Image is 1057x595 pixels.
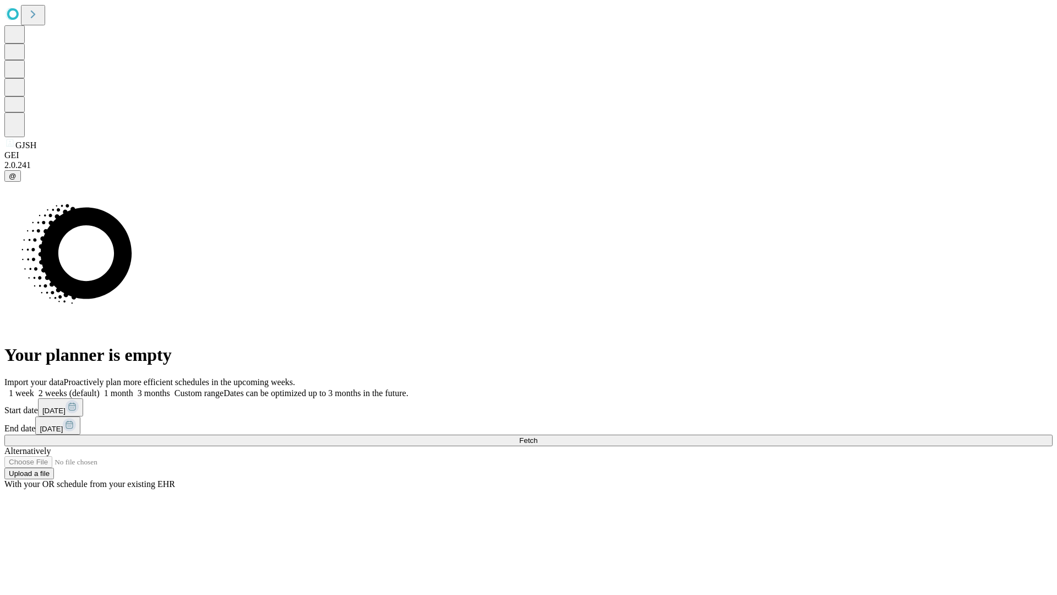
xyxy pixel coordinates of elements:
span: [DATE] [42,407,66,415]
span: Dates can be optimized up to 3 months in the future. [224,388,408,398]
button: Upload a file [4,468,54,479]
button: [DATE] [38,398,83,416]
button: Fetch [4,435,1053,446]
span: [DATE] [40,425,63,433]
span: Import your data [4,377,64,387]
span: 2 weeks (default) [39,388,100,398]
span: Fetch [519,436,537,445]
h1: Your planner is empty [4,345,1053,365]
span: Alternatively [4,446,51,456]
span: Custom range [175,388,224,398]
div: End date [4,416,1053,435]
span: 3 months [138,388,170,398]
button: [DATE] [35,416,80,435]
button: @ [4,170,21,182]
span: Proactively plan more efficient schedules in the upcoming weeks. [64,377,295,387]
div: Start date [4,398,1053,416]
span: @ [9,172,17,180]
div: GEI [4,150,1053,160]
span: GJSH [15,140,36,150]
span: With your OR schedule from your existing EHR [4,479,175,489]
div: 2.0.241 [4,160,1053,170]
span: 1 week [9,388,34,398]
span: 1 month [104,388,133,398]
